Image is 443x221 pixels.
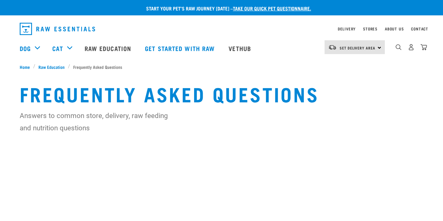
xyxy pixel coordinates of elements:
[20,82,423,105] h1: Frequently Asked Questions
[78,36,139,61] a: Raw Education
[385,28,404,30] a: About Us
[421,44,427,50] img: home-icon@2x.png
[408,44,414,50] img: user.png
[411,28,428,30] a: Contact
[38,64,65,70] span: Raw Education
[233,7,311,10] a: take our quick pet questionnaire.
[15,20,428,37] nav: dropdown navigation
[20,64,30,70] span: Home
[20,44,31,53] a: Dog
[20,109,181,134] p: Answers to common store, delivery, raw feeding and nutrition questions
[340,47,375,49] span: Set Delivery Area
[20,64,423,70] nav: breadcrumbs
[20,23,95,35] img: Raw Essentials Logo
[35,64,68,70] a: Raw Education
[363,28,377,30] a: Stores
[222,36,259,61] a: Vethub
[52,44,63,53] a: Cat
[328,45,337,50] img: van-moving.png
[338,28,356,30] a: Delivery
[20,64,33,70] a: Home
[396,44,401,50] img: home-icon-1@2x.png
[139,36,222,61] a: Get started with Raw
